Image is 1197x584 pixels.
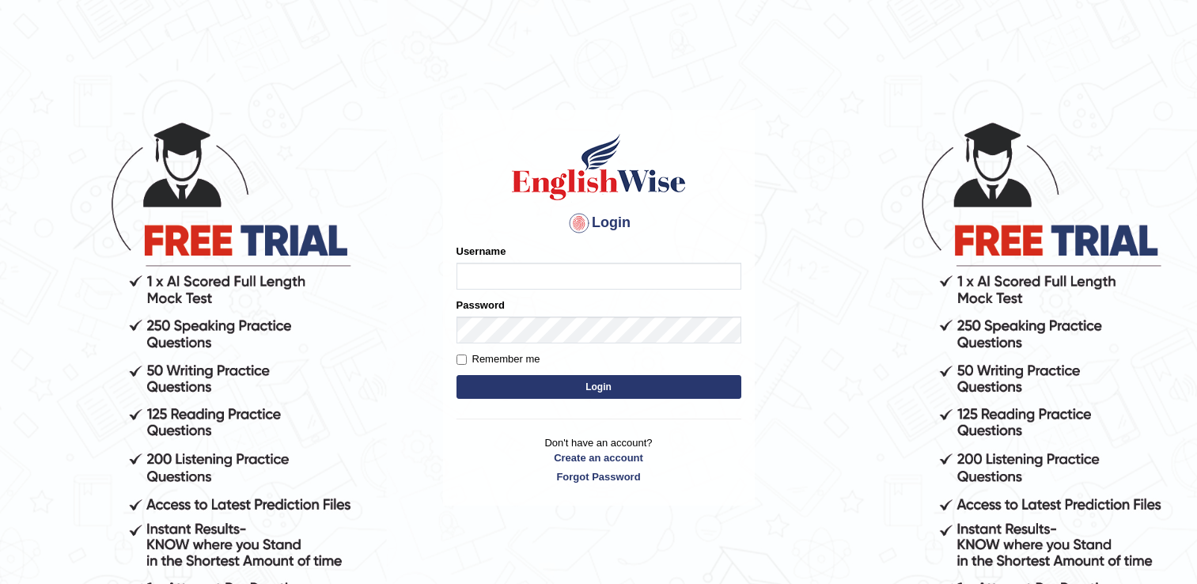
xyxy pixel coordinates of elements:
a: Forgot Password [456,469,741,484]
label: Username [456,244,506,259]
img: Logo of English Wise sign in for intelligent practice with AI [509,131,689,203]
label: Password [456,298,505,313]
input: Remember me [456,355,467,365]
h4: Login [456,210,741,236]
button: Login [456,375,741,399]
label: Remember me [456,351,540,367]
a: Create an account [456,450,741,465]
p: Don't have an account? [456,435,741,484]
